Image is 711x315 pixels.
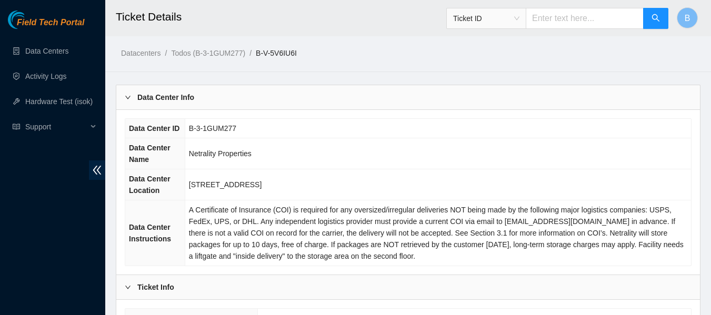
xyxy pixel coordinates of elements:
[685,12,690,25] span: B
[125,94,131,100] span: right
[189,124,236,133] span: B-3-1GUM277
[526,8,644,29] input: Enter text here...
[189,149,252,158] span: Netrality Properties
[8,19,84,33] a: Akamai TechnologiesField Tech Portal
[129,223,171,243] span: Data Center Instructions
[25,97,93,106] a: Hardware Test (isok)
[25,116,87,137] span: Support
[643,8,668,29] button: search
[189,180,262,189] span: [STREET_ADDRESS]
[129,124,179,133] span: Data Center ID
[8,11,53,29] img: Akamai Technologies
[137,281,174,293] b: Ticket Info
[129,175,171,195] span: Data Center Location
[165,49,167,57] span: /
[89,160,105,180] span: double-left
[189,206,684,260] span: A Certificate of Insurance (COI) is required for any oversized/irregular deliveries NOT being mad...
[25,47,68,55] a: Data Centers
[121,49,161,57] a: Datacenters
[453,11,519,26] span: Ticket ID
[677,7,698,28] button: B
[249,49,252,57] span: /
[13,123,20,130] span: read
[25,72,67,80] a: Activity Logs
[137,92,194,103] b: Data Center Info
[652,14,660,24] span: search
[17,18,84,28] span: Field Tech Portal
[116,275,700,299] div: Ticket Info
[171,49,245,57] a: Todos (B-3-1GUM277)
[129,144,171,164] span: Data Center Name
[116,85,700,109] div: Data Center Info
[256,49,297,57] a: B-V-5V6IU6I
[125,284,131,290] span: right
